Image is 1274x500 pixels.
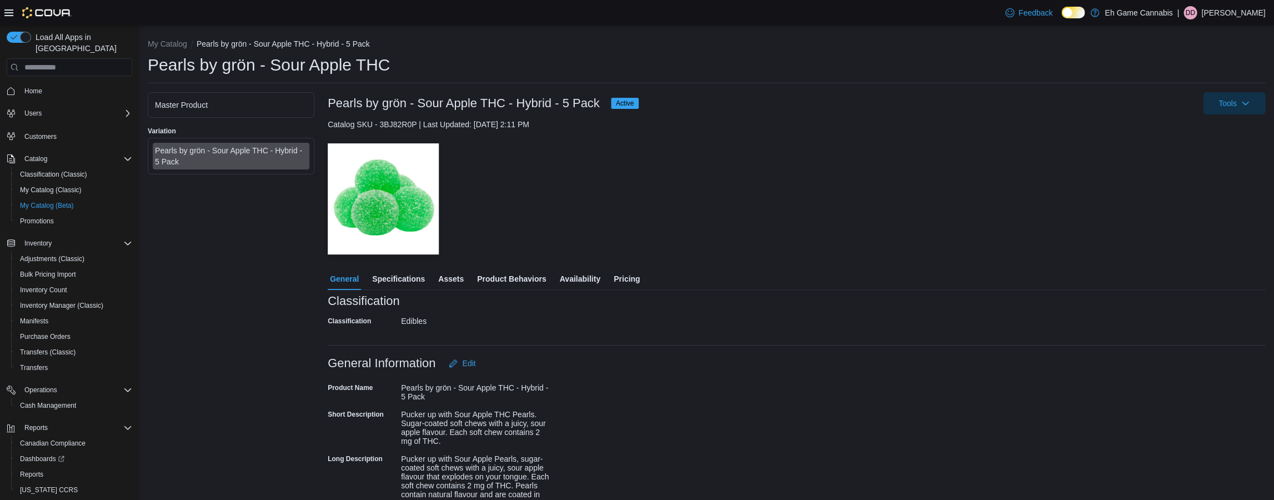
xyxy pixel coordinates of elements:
[20,170,87,179] span: Classification (Classic)
[1201,6,1265,19] p: [PERSON_NAME]
[16,468,48,481] a: Reports
[148,54,390,76] h1: Pearls by grön - Sour Apple THC
[16,361,52,374] a: Transfers
[328,97,600,110] h3: Pearls by grön - Sour Apple THC - Hybrid - 5 Pack
[148,39,187,48] button: My Catalog
[444,352,480,374] button: Edit
[20,217,54,226] span: Promotions
[16,183,86,197] a: My Catalog (Classic)
[559,268,600,290] span: Availability
[2,420,137,436] button: Reports
[16,346,80,359] a: Transfers (Classic)
[24,87,42,96] span: Home
[20,107,132,120] span: Users
[16,283,132,297] span: Inventory Count
[20,486,78,494] span: [US_STATE] CCRS
[16,361,132,374] span: Transfers
[20,286,67,294] span: Inventory Count
[20,152,52,166] button: Catalog
[372,268,425,290] span: Specifications
[16,268,81,281] a: Bulk Pricing Import
[22,7,72,18] img: Cova
[2,106,137,121] button: Users
[11,282,137,298] button: Inventory Count
[16,330,132,343] span: Purchase Orders
[462,358,475,369] span: Edit
[24,132,57,141] span: Customers
[611,98,639,109] span: Active
[11,329,137,344] button: Purchase Orders
[2,151,137,167] button: Catalog
[20,470,43,479] span: Reports
[16,399,81,412] a: Cash Management
[11,313,137,329] button: Manifests
[20,107,46,120] button: Users
[20,201,74,210] span: My Catalog (Beta)
[155,99,307,111] div: Master Product
[1185,6,1195,19] span: DD
[1105,6,1172,19] p: Eh Game Cannabis
[1061,7,1085,18] input: Dark Mode
[24,154,47,163] span: Catalog
[11,198,137,213] button: My Catalog (Beta)
[16,168,92,181] a: Classification (Classic)
[20,383,132,397] span: Operations
[401,379,550,401] div: Pearls by grön - Sour Apple THC - Hybrid - 5 Pack
[20,332,71,341] span: Purchase Orders
[16,437,90,450] a: Canadian Compliance
[11,267,137,282] button: Bulk Pricing Import
[328,357,435,370] h3: General Information
[1203,92,1265,114] button: Tools
[20,363,48,372] span: Transfers
[20,439,86,448] span: Canadian Compliance
[20,152,132,166] span: Catalog
[16,299,132,312] span: Inventory Manager (Classic)
[20,301,103,310] span: Inventory Manager (Classic)
[477,268,546,290] span: Product Behaviors
[16,268,132,281] span: Bulk Pricing Import
[2,382,137,398] button: Operations
[16,199,132,212] span: My Catalog (Beta)
[20,186,82,194] span: My Catalog (Classic)
[11,467,137,482] button: Reports
[11,482,137,498] button: [US_STATE] CCRS
[328,410,384,419] label: Short Description
[16,314,132,328] span: Manifests
[2,236,137,251] button: Inventory
[148,127,176,136] label: Variation
[20,130,61,143] a: Customers
[16,214,58,228] a: Promotions
[16,183,132,197] span: My Catalog (Classic)
[16,299,108,312] a: Inventory Manager (Classic)
[401,406,550,446] div: Pucker up with Sour Apple THC Pearls. Sugar-coated soft chews with a juicy, sour apple flavour. E...
[20,421,52,434] button: Reports
[11,167,137,182] button: Classification (Classic)
[2,128,137,144] button: Customers
[197,39,370,48] button: Pearls by grön - Sour Apple THC - Hybrid - 5 Pack
[614,268,640,290] span: Pricing
[328,294,400,308] h3: Classification
[11,436,137,451] button: Canadian Compliance
[438,268,464,290] span: Assets
[20,317,48,326] span: Manifests
[1218,98,1237,109] span: Tools
[16,168,132,181] span: Classification (Classic)
[11,298,137,313] button: Inventory Manager (Classic)
[20,383,62,397] button: Operations
[16,468,132,481] span: Reports
[1183,6,1197,19] div: Dave Desmoulin
[20,454,64,463] span: Dashboards
[20,421,132,434] span: Reports
[155,145,307,167] div: Pearls by grön - Sour Apple THC - Hybrid - 5 Pack
[24,109,42,118] span: Users
[20,237,132,250] span: Inventory
[16,283,72,297] a: Inventory Count
[148,38,1265,52] nav: An example of EuiBreadcrumbs
[20,348,76,357] span: Transfers (Classic)
[328,383,373,392] label: Product Name
[11,182,137,198] button: My Catalog (Classic)
[16,346,132,359] span: Transfers (Classic)
[16,214,132,228] span: Promotions
[24,386,57,394] span: Operations
[11,251,137,267] button: Adjustments (Classic)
